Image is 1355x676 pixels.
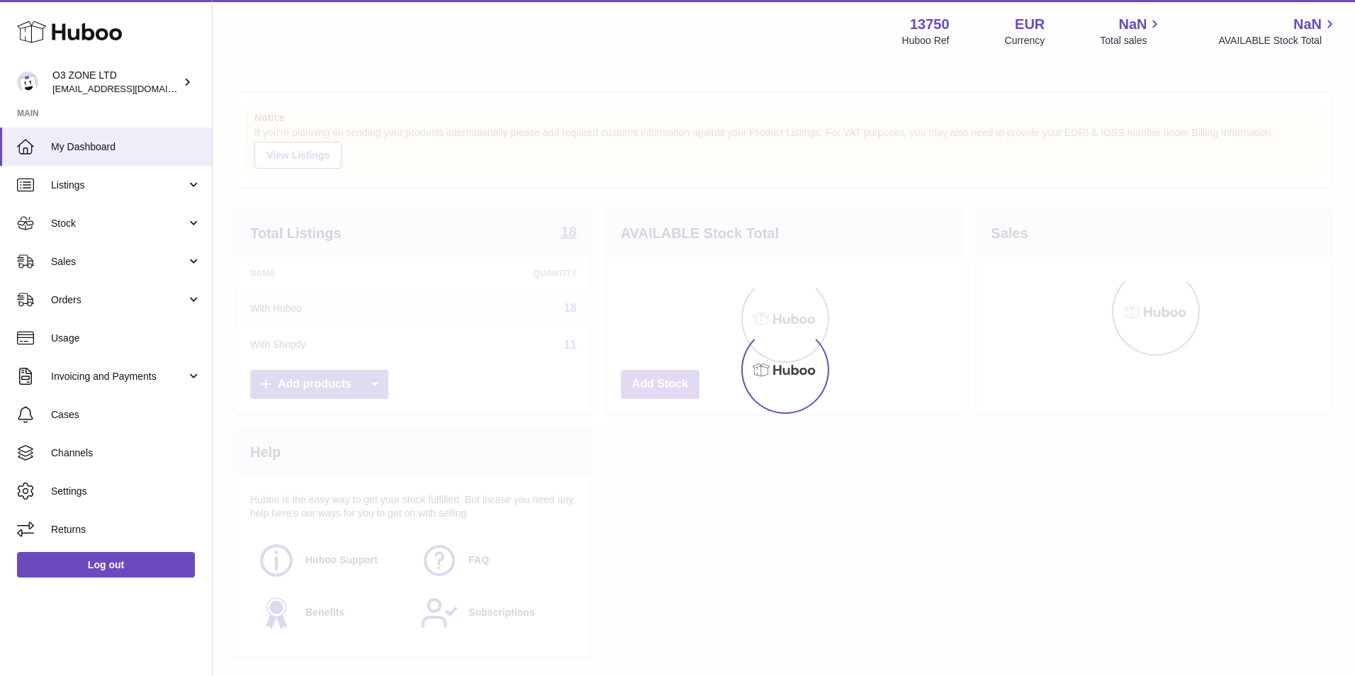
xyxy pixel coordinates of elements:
span: Listings [51,179,186,192]
span: [EMAIL_ADDRESS][DOMAIN_NAME] [52,83,208,94]
a: Log out [17,552,195,578]
span: Orders [51,293,186,307]
span: Stock [51,217,186,230]
div: Huboo Ref [902,34,950,47]
strong: EUR [1015,15,1045,34]
a: NaN AVAILABLE Stock Total [1218,15,1338,47]
span: Returns [51,523,201,536]
img: internalAdmin-13750@internal.huboo.com [17,72,38,93]
span: My Dashboard [51,140,201,154]
strong: 13750 [910,15,950,34]
span: Channels [51,446,201,460]
span: Usage [51,332,201,345]
span: NaN [1118,15,1147,34]
span: NaN [1293,15,1322,34]
a: NaN Total sales [1100,15,1163,47]
span: Cases [51,408,201,422]
span: Total sales [1100,34,1163,47]
span: Invoicing and Payments [51,370,186,383]
span: Settings [51,485,201,498]
div: Currency [1005,34,1045,47]
span: AVAILABLE Stock Total [1218,34,1338,47]
span: Sales [51,255,186,269]
div: O3 ZONE LTD [52,69,180,96]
